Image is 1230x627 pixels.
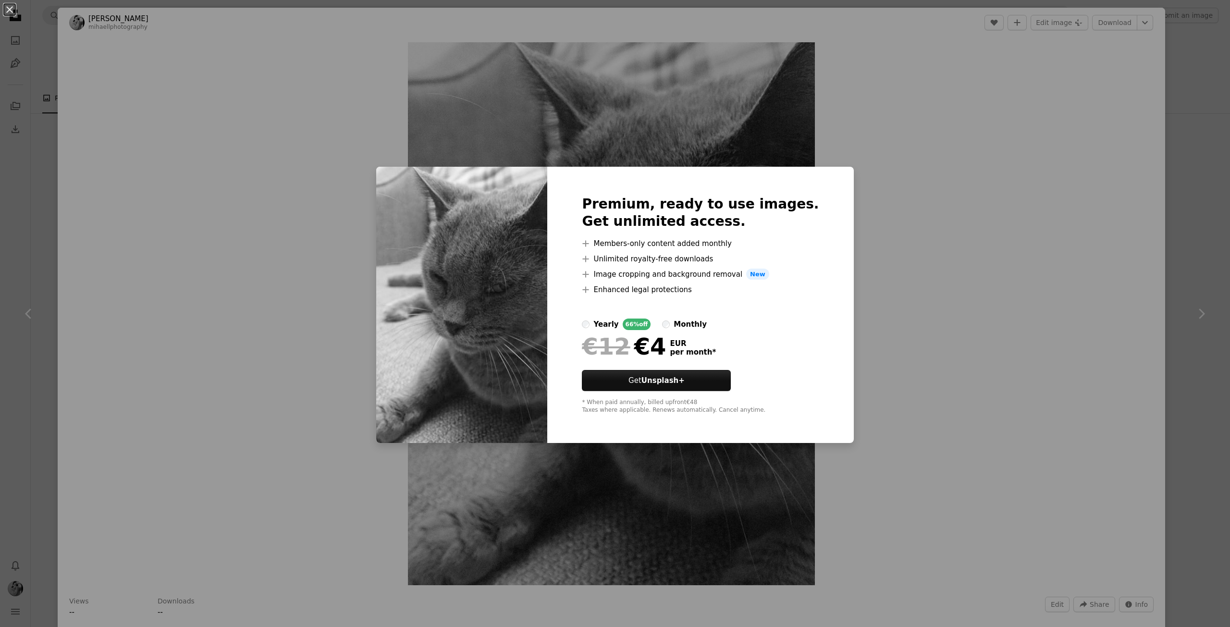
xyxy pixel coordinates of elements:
span: per month * [670,348,716,357]
div: 66% off [623,319,651,330]
input: monthly [662,320,670,328]
strong: Unsplash+ [641,376,685,385]
li: Members-only content added monthly [582,238,819,249]
li: Enhanced legal protections [582,284,819,295]
div: yearly [593,319,618,330]
div: * When paid annually, billed upfront €48 Taxes where applicable. Renews automatically. Cancel any... [582,399,819,414]
span: New [746,269,769,280]
h2: Premium, ready to use images. Get unlimited access. [582,196,819,230]
div: monthly [674,319,707,330]
img: photo-1756333669033-90836613ced9 [376,167,547,443]
span: EUR [670,339,716,348]
span: €12 [582,334,630,359]
li: Unlimited royalty-free downloads [582,253,819,265]
li: Image cropping and background removal [582,269,819,280]
a: GetUnsplash+ [582,370,731,391]
input: yearly66%off [582,320,590,328]
div: €4 [582,334,666,359]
